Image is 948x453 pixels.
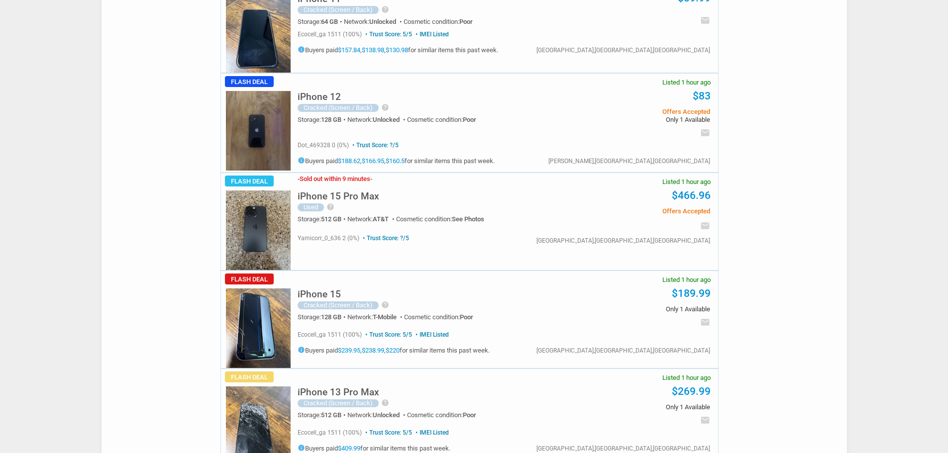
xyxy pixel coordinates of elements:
span: See Photos [452,215,484,223]
span: Trust Score: 5/5 [363,331,412,338]
h5: Buyers paid , , for similar items this past week. [298,46,498,53]
span: Poor [459,18,473,25]
i: help [381,399,389,407]
i: email [700,15,710,25]
div: Cracked (Screen / Back) [298,6,379,14]
h5: Buyers paid , , for similar items this past week. [298,157,495,164]
i: help [326,203,334,211]
a: $466.96 [672,189,711,201]
span: Listed 1 hour ago [662,179,711,185]
span: yamicorr_0_636 2 (0%) [298,235,359,242]
span: Trust Score: 5/5 [363,429,412,436]
i: info [298,46,305,53]
span: Offers Accepted [560,108,710,115]
span: Trust Score: ?/5 [361,235,409,242]
div: Cosmetic condition: [396,216,484,222]
div: Used [298,203,324,211]
div: [GEOGRAPHIC_DATA],[GEOGRAPHIC_DATA],[GEOGRAPHIC_DATA] [536,348,710,354]
i: info [298,444,305,452]
span: Only 1 Available [560,404,710,410]
i: email [700,317,710,327]
a: $160.5 [386,157,405,165]
div: [PERSON_NAME],[GEOGRAPHIC_DATA],[GEOGRAPHIC_DATA] [548,158,710,164]
img: s-l225.jpg [226,190,291,270]
span: IMEI Listed [414,429,449,436]
a: $189.99 [672,287,711,299]
div: Cosmetic condition: [404,18,473,25]
div: Cracked (Screen / Back) [298,301,379,309]
span: ecocell_ga 1511 (100%) [298,31,362,38]
span: 128 GB [321,313,341,321]
div: Cosmetic condition: [407,116,476,123]
i: email [700,128,710,138]
span: Poor [463,116,476,123]
span: Listed 1 hour ago [662,374,711,381]
span: T-Mobile [373,313,397,321]
i: info [298,157,305,164]
span: Only 1 Available [560,116,710,123]
span: Trust Score: 5/5 [363,31,412,38]
span: AT&T [373,215,389,223]
span: 128 GB [321,116,341,123]
div: Storage: [298,314,347,320]
div: Storage: [298,412,347,418]
a: $269.99 [672,385,711,397]
div: [GEOGRAPHIC_DATA],[GEOGRAPHIC_DATA],[GEOGRAPHIC_DATA] [536,47,710,53]
span: Offers Accepted [560,208,710,214]
span: Unlocked [373,411,400,419]
span: Flash Deal [225,76,274,87]
h3: Sold out within 9 minutes [298,176,372,182]
a: $130.98 [386,46,408,54]
div: Network: [347,412,407,418]
span: ecocell_ga 1511 (100%) [298,429,362,436]
a: iPhone 15 Pro Max [298,193,379,201]
h5: iPhone 15 Pro Max [298,191,379,201]
span: Flash Deal [225,371,274,382]
span: - [370,175,372,182]
span: Unlocked [373,116,400,123]
div: Network: [347,116,407,123]
h5: Buyers paid for similar items this past week. [298,444,450,452]
a: iPhone 13 Pro Max [298,389,379,397]
h5: iPhone 13 Pro Max [298,387,379,397]
h5: iPhone 15 [298,289,341,299]
h5: iPhone 12 [298,92,341,101]
img: s-l225.jpg [226,91,291,171]
i: help [381,5,389,13]
div: Cosmetic condition: [404,314,473,320]
div: Storage: [298,18,344,25]
a: $409.99 [338,445,360,452]
span: IMEI Listed [414,31,449,38]
i: email [700,415,710,425]
span: Flash Deal [225,273,274,284]
span: ecocell_ga 1511 (100%) [298,331,362,338]
div: Cracked (Screen / Back) [298,399,379,407]
h5: Buyers paid , , for similar items this past week. [298,346,490,354]
a: $220 [386,347,400,354]
span: Listed 1 hour ago [662,276,711,283]
a: $166.95 [362,157,384,165]
span: dot_469328 0 (0%) [298,142,349,149]
span: Poor [460,313,473,321]
span: Trust Score: ?/5 [350,142,399,149]
span: 64 GB [321,18,338,25]
span: Listed 1 hour ago [662,79,711,86]
div: Cosmetic condition: [407,412,476,418]
div: Storage: [298,116,347,123]
div: Network: [347,216,396,222]
div: Network: [347,314,404,320]
a: $238.99 [362,347,384,354]
div: [GEOGRAPHIC_DATA],[GEOGRAPHIC_DATA],[GEOGRAPHIC_DATA] [536,446,710,452]
span: 512 GB [321,411,341,419]
a: iPhone 15 [298,291,341,299]
a: $188.62 [338,157,360,165]
span: IMEI Listed [414,331,449,338]
img: s-l225.jpg [226,288,291,368]
i: info [298,346,305,354]
span: Flash Deal [225,176,274,186]
a: $138.98 [362,46,384,54]
div: [GEOGRAPHIC_DATA],[GEOGRAPHIC_DATA],[GEOGRAPHIC_DATA] [536,238,710,244]
div: Storage: [298,216,347,222]
div: Cracked (Screen / Back) [298,104,379,112]
a: $157.84 [338,46,360,54]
